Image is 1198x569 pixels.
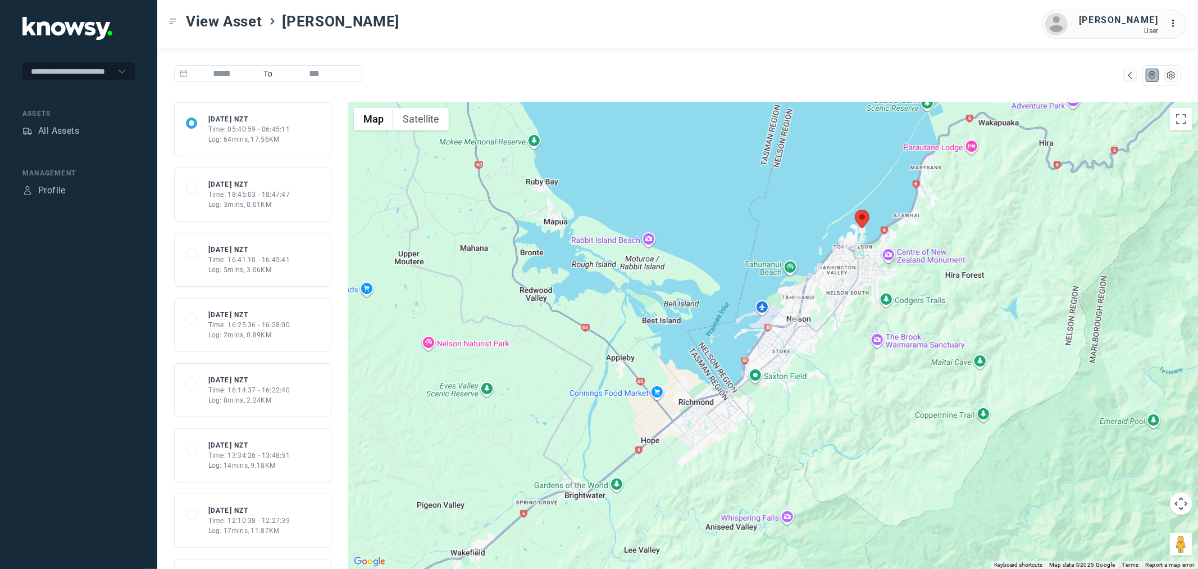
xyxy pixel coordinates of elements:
[1079,27,1159,35] div: User
[208,330,290,340] div: Log: 2mins, 0.89KM
[1166,70,1176,80] div: List
[186,11,262,31] span: View Asset
[208,265,290,275] div: Log: 5mins, 3.06KM
[1147,70,1158,80] div: Map
[1170,493,1192,515] button: Map camera controls
[994,561,1042,569] button: Keyboard shortcuts
[283,11,399,31] span: [PERSON_NAME]
[208,255,290,265] div: Time: 16:41:10 - 16:45:41
[1170,108,1192,130] button: Toggle fullscreen view
[1079,13,1159,27] div: [PERSON_NAME]
[1170,17,1183,32] div: :
[208,375,290,385] div: [DATE] NZT
[1125,70,1135,80] div: Map
[208,124,290,134] div: Time: 05:40:59 - 06:45:11
[22,186,33,196] div: Profile
[208,200,290,210] div: Log: 3mins, 0.01KM
[351,554,388,569] img: Google
[393,108,449,130] button: Show satellite imagery
[22,124,79,138] a: AssetsAll Assets
[208,460,290,471] div: Log: 14mins, 9.18KM
[208,320,290,330] div: Time: 16:25:36 - 16:28:00
[169,17,177,25] div: Toggle Menu
[208,526,290,536] div: Log: 17mins, 11.87KM
[351,554,388,569] a: Open this area in Google Maps (opens a new window)
[208,505,290,516] div: [DATE] NZT
[22,126,33,136] div: Assets
[1170,19,1182,28] tspan: ...
[22,168,135,178] div: Management
[22,109,135,119] div: Assets
[268,17,277,26] div: >
[208,395,290,405] div: Log: 8mins, 2.24KM
[208,179,290,189] div: [DATE] NZT
[1122,562,1139,568] a: Terms
[208,245,290,255] div: [DATE] NZT
[208,134,290,144] div: Log: 64mins, 17.56KM
[208,450,290,460] div: Time: 13:34:26 - 13:48:51
[1170,533,1192,556] button: Drag Pegman onto the map to open Street View
[1049,562,1115,568] span: Map data ©2025 Google
[208,310,290,320] div: [DATE] NZT
[208,114,290,124] div: [DATE] NZT
[38,184,66,197] div: Profile
[1170,17,1183,30] div: :
[257,65,280,82] span: To
[22,17,112,40] img: Application Logo
[354,108,393,130] button: Show street map
[208,516,290,526] div: Time: 12:10:38 - 12:27:39
[1045,13,1068,35] img: avatar.png
[38,124,79,138] div: All Assets
[208,385,290,395] div: Time: 16:14:37 - 16:22:40
[1146,562,1195,568] a: Report a map error
[208,189,290,200] div: Time: 18:45:03 - 18:47:47
[22,184,66,197] a: ProfileProfile
[208,440,290,450] div: [DATE] NZT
